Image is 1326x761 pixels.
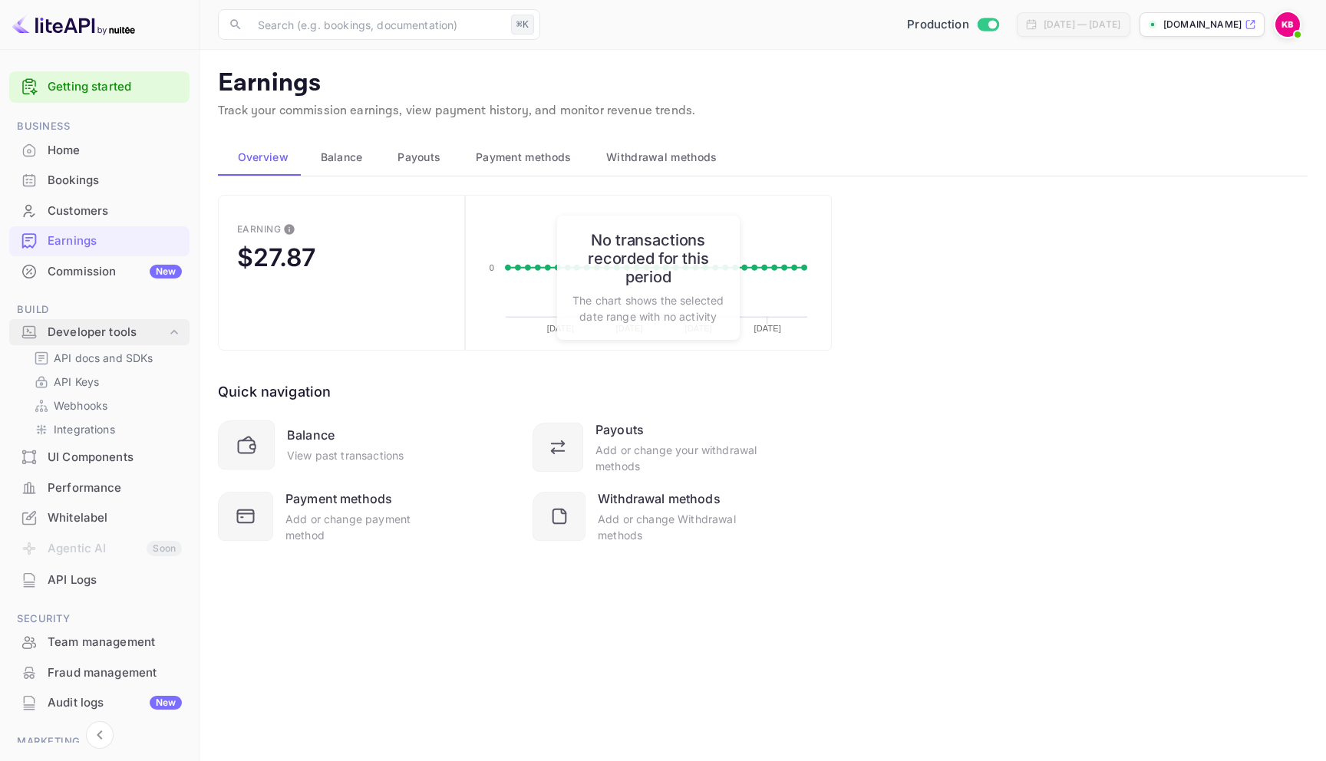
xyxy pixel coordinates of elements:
span: Build [9,301,190,318]
div: Add or change payment method [285,511,444,543]
img: Kyle Bromont [1275,12,1300,37]
div: ⌘K [511,15,534,35]
div: Earnings [9,226,190,256]
span: Overview [238,148,289,166]
a: CommissionNew [9,257,190,285]
a: Getting started [48,78,182,96]
text: [DATE] [546,324,573,333]
div: Withdrawal methods [598,489,721,508]
a: Team management [9,628,190,656]
span: Balance [321,148,363,166]
div: scrollable auto tabs example [218,139,1308,176]
p: [DOMAIN_NAME] [1163,18,1242,31]
div: Fraud management [9,658,190,688]
div: New [150,265,182,278]
button: EarningThis is the amount of confirmed commission that will be paid to you on the next scheduled ... [218,195,465,351]
div: Earnings [48,232,182,250]
text: 0 [489,263,493,272]
button: Collapse navigation [86,721,114,749]
a: Whitelabel [9,503,190,532]
div: Customers [9,196,190,226]
div: API Keys [28,371,183,393]
a: Fraud management [9,658,190,687]
p: API docs and SDKs [54,350,153,366]
div: Earning [237,223,281,235]
div: Audit logsNew [9,688,190,718]
div: Quick navigation [218,381,331,402]
a: UI Components [9,443,190,471]
div: [DATE] — [DATE] [1044,18,1120,31]
div: Home [48,142,182,160]
a: Customers [9,196,190,225]
div: $27.87 [237,242,315,272]
div: Integrations [28,418,183,440]
div: Add or change Withdrawal methods [598,511,758,543]
div: Payment methods [285,489,392,508]
a: API Logs [9,565,190,594]
div: Customers [48,203,182,220]
a: Audit logsNew [9,688,190,717]
div: View past transactions [287,447,404,463]
div: Whitelabel [9,503,190,533]
div: API Logs [48,572,182,589]
a: Performance [9,473,190,502]
span: Business [9,118,190,135]
div: API docs and SDKs [28,347,183,369]
div: Bookings [9,166,190,196]
img: LiteAPI logo [12,12,135,37]
div: Bookings [48,172,182,189]
div: Developer tools [9,319,190,346]
div: Audit logs [48,694,182,712]
p: Track your commission earnings, view payment history, and monitor revenue trends. [218,102,1308,120]
a: Integrations [34,421,177,437]
p: Webhooks [54,397,107,413]
div: New [150,696,182,710]
div: UI Components [48,449,182,466]
div: Fraud management [48,664,182,682]
span: Marketing [9,733,190,750]
div: Home [9,136,190,166]
a: Bookings [9,166,190,194]
div: Performance [9,473,190,503]
div: Team management [9,628,190,657]
div: Performance [48,479,182,497]
div: API Logs [9,565,190,595]
div: Webhooks [28,394,183,417]
div: Team management [48,634,182,651]
p: Earnings [218,68,1308,99]
span: Withdrawal methods [606,148,717,166]
span: Production [907,16,969,34]
text: [DATE] [754,324,781,333]
div: Balance [287,426,335,444]
a: Home [9,136,190,164]
input: Search (e.g. bookings, documentation) [249,9,505,40]
p: The chart shows the selected date range with no activity [572,292,724,324]
a: Webhooks [34,397,177,413]
a: API docs and SDKs [34,350,177,366]
div: Getting started [9,71,190,103]
div: Developer tools [48,324,167,341]
span: Payouts [397,148,440,166]
h6: No transactions recorded for this period [572,231,724,286]
a: API Keys [34,374,177,390]
div: Payouts [595,420,644,439]
a: Earnings [9,226,190,255]
p: Integrations [54,421,115,437]
div: UI Components [9,443,190,473]
p: API Keys [54,374,99,390]
div: CommissionNew [9,257,190,287]
div: Commission [48,263,182,281]
div: Add or change your withdrawal methods [595,442,758,474]
button: This is the amount of confirmed commission that will be paid to you on the next scheduled deposit [277,217,302,242]
span: Security [9,611,190,628]
span: Payment methods [476,148,572,166]
div: Whitelabel [48,509,182,527]
div: Switch to Sandbox mode [901,16,1004,34]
